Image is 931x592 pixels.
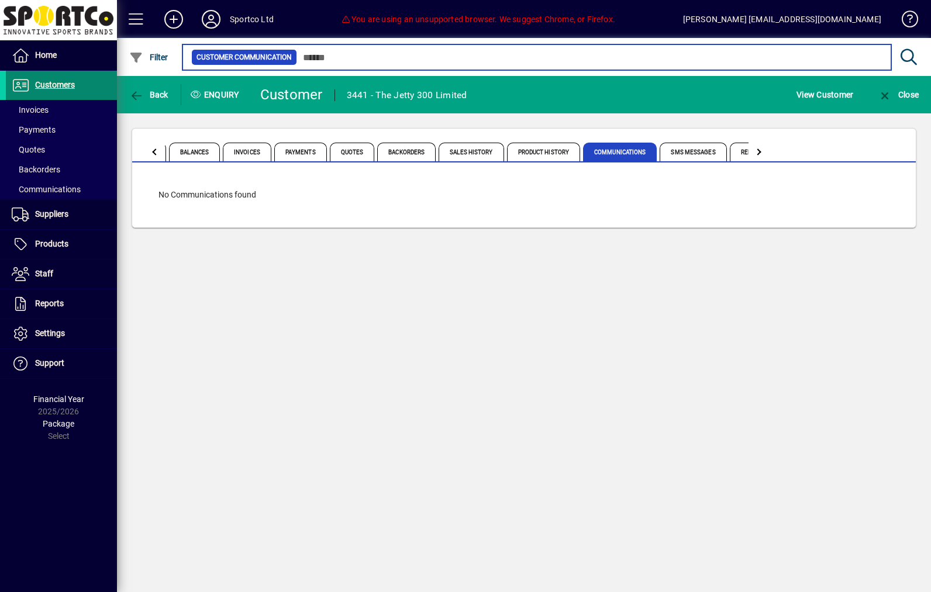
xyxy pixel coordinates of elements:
[439,143,504,161] span: Sales History
[169,143,220,161] span: Balances
[147,177,901,213] div: No Communications found
[126,84,171,105] button: Back
[683,10,881,29] div: [PERSON_NAME] [EMAIL_ADDRESS][DOMAIN_NAME]
[181,85,251,104] div: Enquiry
[129,90,168,99] span: Back
[866,84,931,105] app-page-header-button: Close enquiry
[223,143,271,161] span: Invoices
[155,9,192,30] button: Add
[342,15,615,24] span: You are using an unsupported browser. We suggest Chrome, or Firefox.
[129,53,168,62] span: Filter
[6,179,117,199] a: Communications
[12,145,45,154] span: Quotes
[12,125,56,134] span: Payments
[196,51,292,63] span: Customer Communication
[117,84,181,105] app-page-header-button: Back
[6,140,117,160] a: Quotes
[878,90,919,99] span: Close
[12,165,60,174] span: Backorders
[347,86,467,105] div: 3441 - The Jetty 300 Limited
[43,419,74,428] span: Package
[35,358,64,368] span: Support
[377,143,436,161] span: Backorders
[12,185,81,194] span: Communications
[33,394,84,404] span: Financial Year
[6,120,117,140] a: Payments
[35,269,53,278] span: Staff
[660,143,726,161] span: SMS Messages
[796,85,853,104] span: View Customer
[35,80,75,89] span: Customers
[35,328,65,338] span: Settings
[35,50,57,60] span: Home
[6,200,117,229] a: Suppliers
[6,289,117,318] a: Reports
[6,230,117,259] a: Products
[6,259,117,289] a: Staff
[730,143,788,161] span: References
[330,143,375,161] span: Quotes
[893,2,916,40] a: Knowledge Base
[35,209,68,219] span: Suppliers
[12,105,49,115] span: Invoices
[192,9,230,30] button: Profile
[126,47,171,68] button: Filter
[274,143,327,161] span: Payments
[794,84,856,105] button: View Customer
[230,10,274,29] div: Sportco Ltd
[6,41,117,70] a: Home
[6,100,117,120] a: Invoices
[583,143,657,161] span: Communications
[875,84,922,105] button: Close
[35,239,68,248] span: Products
[6,319,117,348] a: Settings
[6,349,117,378] a: Support
[6,160,117,179] a: Backorders
[507,143,581,161] span: Product History
[35,299,64,308] span: Reports
[260,85,323,104] div: Customer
